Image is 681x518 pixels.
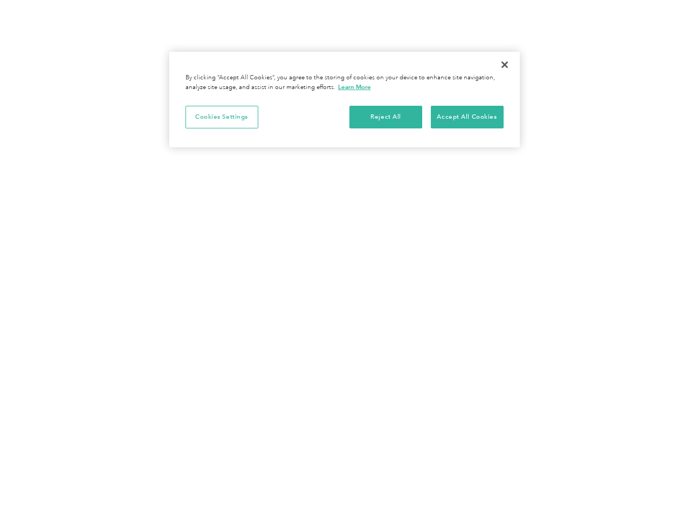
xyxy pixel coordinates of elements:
button: Close [493,53,517,77]
a: More information about your privacy, opens in a new tab [338,83,371,91]
button: Accept All Cookies [431,106,504,128]
button: Reject All [349,106,422,128]
button: Cookies Settings [185,106,258,128]
div: By clicking “Accept All Cookies”, you agree to the storing of cookies on your device to enhance s... [185,73,504,92]
div: Cookie banner [169,52,520,147]
div: Privacy [169,52,520,147]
